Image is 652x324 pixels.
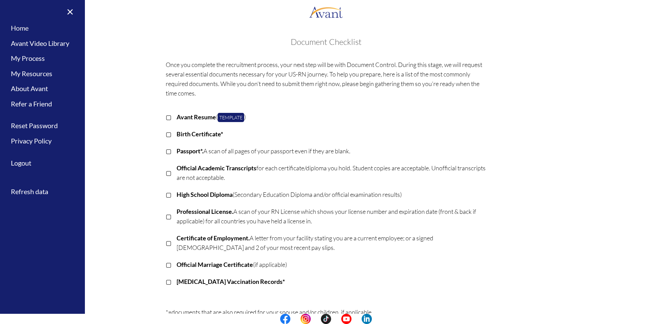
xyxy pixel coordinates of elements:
p: ▢ [166,112,171,122]
b: High School Diploma [177,191,233,198]
b: Professional License. [177,208,233,215]
img: logo.png [309,2,343,22]
b: [MEDICAL_DATA] Vaccination Records* [177,278,285,285]
p: ▢ [166,129,171,139]
b: Official Academic Transcripts [177,164,256,172]
p: ( ) [177,112,487,122]
p: A scan of your RN License which shows your license number and expiration date (front & back if ap... [177,207,487,226]
p: ▢ [166,190,171,199]
p: ▢ [166,211,171,221]
p: (if applicable) [177,260,487,269]
img: blank.png [311,314,321,324]
img: blank.png [351,314,362,324]
b: Avant Resume [177,113,216,121]
p: ▢ [166,146,171,156]
img: li.png [362,314,372,324]
b: Passport*. [177,147,203,155]
img: blank.png [290,314,301,324]
b: Birth Certificate* [177,130,223,138]
h3: Document Checklist [7,37,645,46]
b: Certificate of Employment. [177,234,250,242]
img: yt.png [341,314,351,324]
b: Official Marriage Certificate [177,261,253,268]
p: for each certificate/diploma you hold. Student copies are acceptable. Unofficial transcripts are ... [177,163,487,182]
p: ▢ [166,277,171,286]
img: fb.png [280,314,290,324]
a: Template [218,113,244,122]
p: A letter from your facility stating you are a current employee; or a signed [DEMOGRAPHIC_DATA] an... [177,233,487,252]
p: (Secondary Education Diploma and/or official examination results) [177,190,487,199]
p: Once you complete the recruitment process, your next step will be with Document Control. During t... [166,60,487,98]
p: ▢ [166,260,171,269]
p: ▢ [166,168,171,177]
p: ▢ [166,238,171,248]
img: blank.png [331,314,341,324]
img: tt.png [321,314,331,324]
img: in.png [301,314,311,324]
p: A scan of all pages of your passport even if they are blank. [177,146,487,156]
